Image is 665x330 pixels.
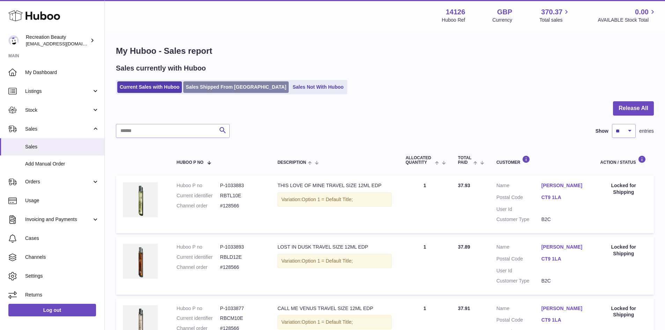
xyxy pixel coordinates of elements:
span: Usage [25,197,99,204]
div: Variation: [278,315,392,329]
span: Option 1 = Default Title; [302,258,353,264]
span: AVAILABLE Stock Total [598,17,657,23]
span: Invoicing and Payments [25,216,92,223]
dt: User Id [496,267,541,274]
strong: 14126 [446,7,465,17]
span: Option 1 = Default Title; [302,319,353,325]
dt: Current identifier [177,315,220,322]
div: Currency [493,17,512,23]
div: Action / Status [600,155,647,165]
dd: #128566 [220,203,264,209]
dd: B2C [541,278,586,284]
dd: P-1033893 [220,244,264,250]
td: 1 [399,237,451,295]
dt: Name [496,182,541,191]
dd: P-1033883 [220,182,264,189]
dt: Current identifier [177,192,220,199]
div: Huboo Ref [442,17,465,23]
td: 1 [399,175,451,233]
dt: Customer Type [496,278,541,284]
a: Sales Not With Huboo [290,81,346,93]
div: Locked for Shipping [600,244,647,257]
div: Locked for Shipping [600,305,647,318]
img: TLOM-Bottle.jpg [123,182,158,217]
dt: User Id [496,206,541,213]
a: [PERSON_NAME] [541,182,586,189]
span: Total paid [458,156,472,165]
dt: Customer Type [496,216,541,223]
dd: B2C [541,216,586,223]
h1: My Huboo - Sales report [116,45,654,57]
dt: Huboo P no [177,244,220,250]
span: Description [278,160,306,165]
span: Sales [25,126,92,132]
dd: RBTL10E [220,192,264,199]
span: Listings [25,88,92,95]
div: LOST IN DUSK TRAVEL SIZE 12ML EDP [278,244,392,250]
a: CT9 1LA [541,194,586,201]
span: 37.89 [458,244,470,250]
label: Show [596,128,608,134]
a: [PERSON_NAME] [541,305,586,312]
button: Release All [613,101,654,116]
a: Current Sales with Huboo [117,81,182,93]
span: 370.37 [541,7,562,17]
span: [EMAIL_ADDRESS][DOMAIN_NAME] [26,41,103,46]
img: LID-Bottle.jpg [123,244,158,279]
a: CT9 1LA [541,317,586,323]
span: Sales [25,144,99,150]
span: Cases [25,235,99,242]
strong: GBP [497,7,512,17]
span: 37.91 [458,306,470,311]
span: Returns [25,292,99,298]
dd: P-1033877 [220,305,264,312]
dt: Postal Code [496,317,541,325]
dd: #128566 [220,264,264,271]
a: 0.00 AVAILABLE Stock Total [598,7,657,23]
span: My Dashboard [25,69,99,76]
span: 37.93 [458,183,470,188]
dt: Channel order [177,203,220,209]
span: Orders [25,178,92,185]
div: Locked for Shipping [600,182,647,196]
span: entries [639,128,654,134]
span: Total sales [539,17,570,23]
dd: RBLD12E [220,254,264,261]
dt: Channel order [177,264,220,271]
span: Add Manual Order [25,161,99,167]
a: CT9 1LA [541,256,586,262]
div: Customer [496,155,586,165]
dt: Huboo P no [177,182,220,189]
img: internalAdmin-14126@internal.huboo.com [8,35,19,46]
span: Huboo P no [177,160,204,165]
dt: Postal Code [496,194,541,203]
span: Channels [25,254,99,261]
dt: Name [496,305,541,314]
span: Settings [25,273,99,279]
dt: Huboo P no [177,305,220,312]
a: Log out [8,304,96,316]
div: Variation: [278,192,392,207]
div: Recreation Beauty [26,34,89,47]
dd: RBCM10E [220,315,264,322]
dt: Name [496,244,541,252]
dt: Current identifier [177,254,220,261]
a: 370.37 Total sales [539,7,570,23]
span: ALLOCATED Quantity [406,156,433,165]
span: Option 1 = Default Title; [302,197,353,202]
span: 0.00 [635,7,649,17]
a: [PERSON_NAME] [541,244,586,250]
dt: Postal Code [496,256,541,264]
div: Variation: [278,254,392,268]
a: Sales Shipped From [GEOGRAPHIC_DATA] [183,81,289,93]
div: CALL ME VENUS TRAVEL SIZE 12ML EDP [278,305,392,312]
span: Stock [25,107,92,113]
h2: Sales currently with Huboo [116,64,206,73]
div: THIS LOVE OF MINE TRAVEL SIZE 12ML EDP [278,182,392,189]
